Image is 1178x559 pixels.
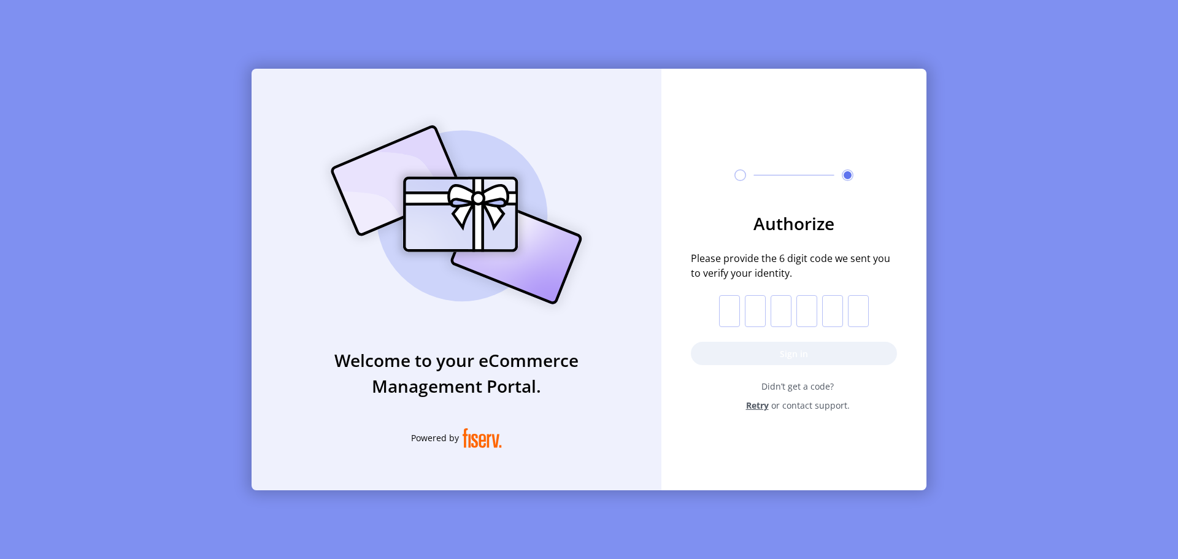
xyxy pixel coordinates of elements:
[691,210,897,236] h3: Authorize
[746,399,769,412] span: Retry
[691,251,897,280] span: Please provide the 6 digit code we sent you to verify your identity.
[252,347,661,399] h3: Welcome to your eCommerce Management Portal.
[771,399,850,412] span: or contact support.
[411,431,459,444] span: Powered by
[312,112,601,318] img: card_Illustration.svg
[698,380,897,393] span: Didn’t get a code?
